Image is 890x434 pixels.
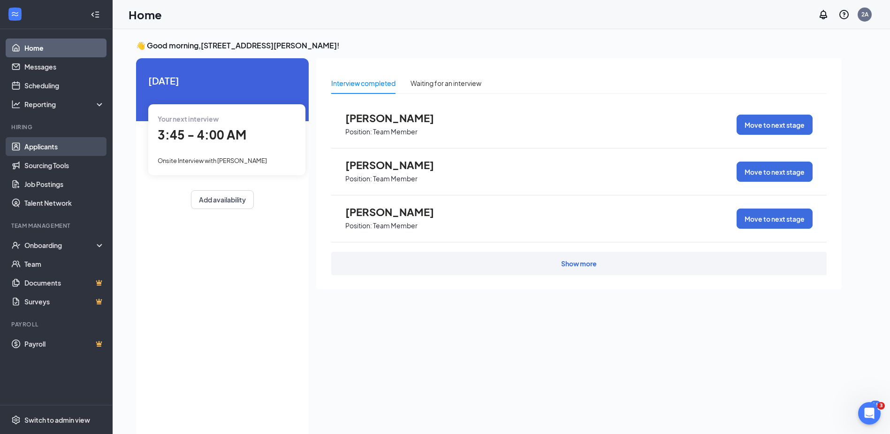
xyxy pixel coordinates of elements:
a: Messages [24,57,105,76]
button: Move to next stage [737,209,813,229]
div: 16 [870,401,881,409]
svg: Analysis [11,100,21,109]
div: Reporting [24,100,105,109]
svg: Notifications [818,9,829,20]
p: Position: [345,221,372,230]
svg: WorkstreamLogo [10,9,20,19]
span: 3 [877,402,885,410]
p: Team Member [373,174,418,183]
button: Add availability [191,190,254,209]
svg: QuestionInfo [838,9,850,20]
p: Team Member [373,127,418,136]
a: Team [24,255,105,273]
div: Switch to admin view [24,415,90,425]
h3: 👋 Good morning, [STREET_ADDRESS][PERSON_NAME] ! [136,40,842,51]
button: Move to next stage [737,115,813,135]
div: Show more [561,259,597,268]
svg: Collapse [91,10,100,19]
a: PayrollCrown [24,334,105,353]
p: Position: [345,127,372,136]
a: SurveysCrown [24,292,105,311]
a: Home [24,39,105,57]
div: Waiting for an interview [411,78,481,88]
svg: Settings [11,415,21,425]
span: Onsite Interview with [PERSON_NAME] [158,157,267,164]
div: Hiring [11,123,103,131]
a: DocumentsCrown [24,273,105,292]
button: Move to next stage [737,162,813,182]
a: Talent Network [24,194,105,212]
div: Interview completed [331,78,396,88]
span: 3:45 - 4:00 AM [158,127,246,142]
span: Your next interview [158,115,219,123]
p: Team Member [373,221,418,230]
span: [DATE] [148,73,297,88]
a: Sourcing Tools [24,156,105,175]
div: Payroll [11,320,103,328]
p: Position: [345,174,372,183]
span: [PERSON_NAME] [345,206,449,218]
iframe: Intercom live chat [858,402,881,425]
a: Applicants [24,137,105,156]
a: Scheduling [24,76,105,95]
div: 2A [861,10,868,18]
a: Job Postings [24,175,105,194]
span: [PERSON_NAME] [345,112,449,124]
div: Team Management [11,222,103,230]
span: [PERSON_NAME] [345,159,449,171]
h1: Home [129,7,162,23]
svg: UserCheck [11,240,21,250]
div: Onboarding [24,240,97,250]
